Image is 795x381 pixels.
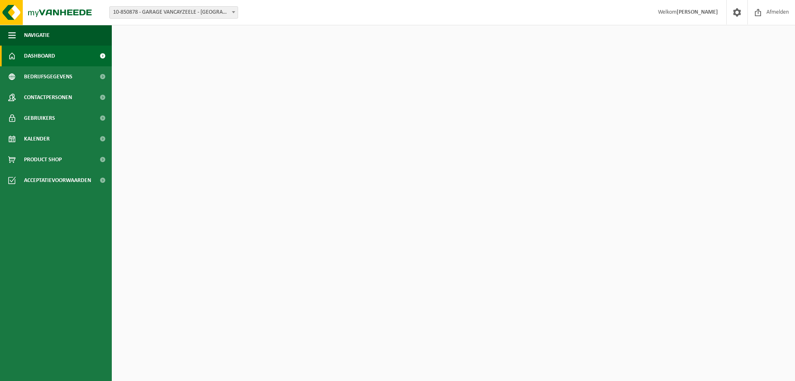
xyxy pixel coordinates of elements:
[24,46,55,66] span: Dashboard
[24,170,91,191] span: Acceptatievoorwaarden
[109,6,238,19] span: 10-850878 - GARAGE VANCAYZEELE - KORTRIJK
[110,7,238,18] span: 10-850878 - GARAGE VANCAYZEELE - KORTRIJK
[24,108,55,129] span: Gebruikers
[677,9,718,15] strong: [PERSON_NAME]
[24,25,50,46] span: Navigatie
[24,87,72,108] span: Contactpersonen
[24,149,62,170] span: Product Shop
[24,129,50,149] span: Kalender
[24,66,72,87] span: Bedrijfsgegevens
